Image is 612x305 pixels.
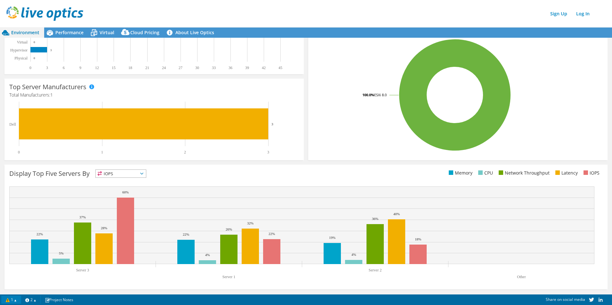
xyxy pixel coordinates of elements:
[11,29,39,35] span: Environment
[517,275,526,279] text: Other
[212,66,216,70] text: 33
[222,275,235,279] text: Server 1
[1,296,21,304] a: 1
[497,169,550,176] li: Network Throughput
[101,150,103,154] text: 1
[128,66,132,70] text: 18
[34,57,35,60] text: 0
[582,169,600,176] li: IOPS
[46,66,48,70] text: 3
[269,232,275,236] text: 22%
[226,227,232,231] text: 26%
[262,66,266,70] text: 42
[17,40,28,44] text: Virtual
[369,268,382,272] text: Server 2
[50,49,52,52] text: 3
[36,232,43,236] text: 22%
[329,236,335,239] text: 19%
[79,215,86,219] text: 37%
[162,66,166,70] text: 24
[112,66,116,70] text: 15
[76,268,89,272] text: Server 3
[100,29,114,35] span: Virtual
[95,66,99,70] text: 12
[9,122,16,127] text: Dell
[164,27,219,38] a: About Live Optics
[130,29,159,35] span: Cloud Pricing
[9,83,86,90] h3: Top Server Manufacturers
[372,217,378,221] text: 36%
[547,9,570,18] a: Sign Up
[122,190,129,194] text: 60%
[278,66,282,70] text: 45
[554,169,578,176] li: Latency
[546,297,585,302] span: Share on social media
[195,66,199,70] text: 30
[183,232,189,236] text: 22%
[10,48,28,52] text: Hypervisor
[245,66,249,70] text: 39
[205,253,210,257] text: 4%
[573,9,593,18] a: Log In
[14,56,28,60] text: Physical
[247,221,254,225] text: 32%
[415,237,421,241] text: 18%
[477,169,493,176] li: CPU
[393,212,400,216] text: 40%
[101,226,107,230] text: 28%
[229,66,232,70] text: 36
[267,150,269,154] text: 3
[145,66,149,70] text: 21
[50,92,53,98] span: 1
[9,91,299,98] h4: Total Manufacturers:
[447,169,472,176] li: Memory
[59,251,64,255] text: 5%
[374,92,387,97] tspan: ESXi 8.0
[271,122,273,126] text: 3
[362,92,374,97] tspan: 100.0%
[40,296,78,304] a: Project Notes
[79,66,81,70] text: 9
[63,66,65,70] text: 6
[21,296,41,304] a: 2
[18,150,20,154] text: 0
[6,6,83,21] img: live_optics_svg.svg
[179,66,182,70] text: 27
[184,150,186,154] text: 2
[55,29,84,35] span: Performance
[29,66,31,70] text: 0
[351,253,356,256] text: 4%
[34,41,35,44] text: 0
[96,170,146,177] span: IOPS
